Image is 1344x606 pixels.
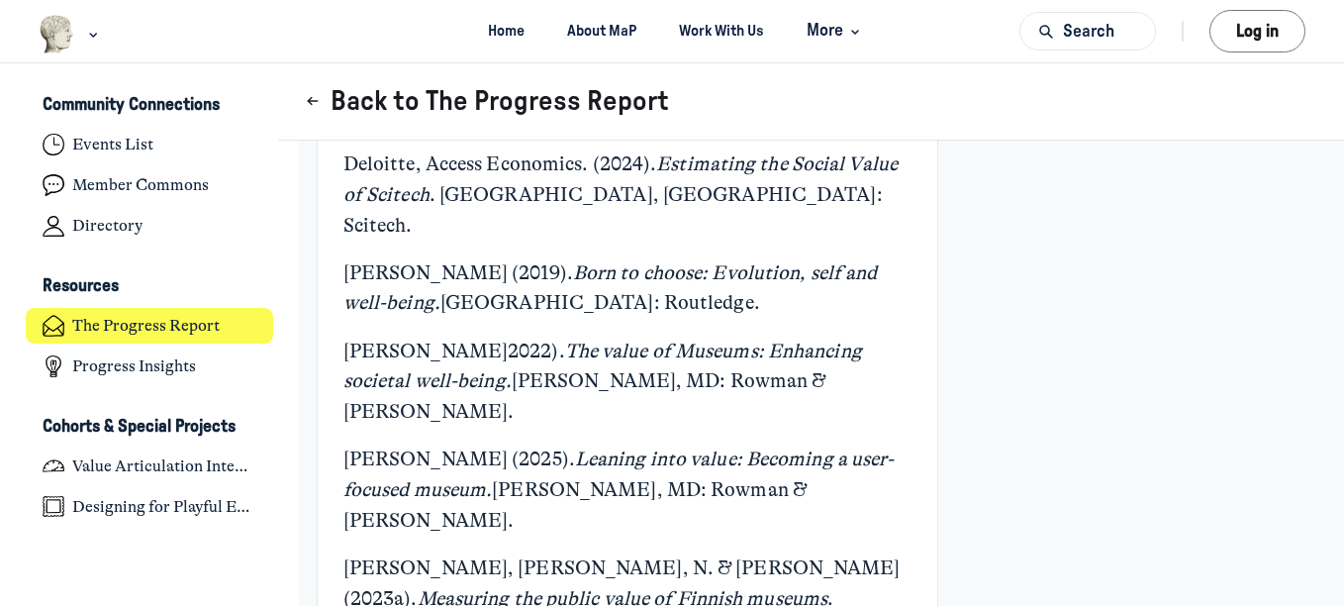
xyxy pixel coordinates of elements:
[72,216,143,236] h4: Directory
[343,337,912,428] p: [PERSON_NAME]2022). [PERSON_NAME], MD: Rowman & [PERSON_NAME].
[39,15,75,53] img: Museums as Progress logo
[470,13,541,50] a: Home
[343,340,866,393] em: The value of Museums: Enhancing societal well-being.
[43,276,119,297] h3: Resources
[343,152,902,206] em: Estimating the Social Value of Scitech
[790,13,874,50] button: More
[549,13,653,50] a: About MaP
[278,63,1344,141] header: Page Header
[343,261,882,315] em: Born to choose: Evolution, self and well-being.
[72,316,220,336] h4: The Progress Report
[39,13,103,55] button: Museums as Progress logo
[343,258,912,320] p: [PERSON_NAME] (2019). [GEOGRAPHIC_DATA]: Routledge.
[807,18,865,45] span: More
[26,270,274,304] button: ResourcesCollapse space
[1019,12,1156,50] button: Search
[26,488,274,525] a: Designing for Playful Engagement
[26,410,274,444] button: Cohorts & Special ProjectsCollapse space
[343,150,912,241] p: Deloitte, Access Economics. (2024). . [GEOGRAPHIC_DATA], [GEOGRAPHIC_DATA]: Scitech.
[26,127,274,163] a: Events List
[72,135,153,154] h4: Events List
[662,13,782,50] a: Work With Us
[26,448,274,484] a: Value Articulation Intensive (Cultural Leadership Lab)
[72,356,196,376] h4: Progress Insights
[72,497,256,517] h4: Designing for Playful Engagement
[1209,10,1305,52] button: Log in
[26,89,274,123] button: Community ConnectionsCollapse space
[43,95,220,116] h3: Community Connections
[26,308,274,345] a: The Progress Report
[343,445,912,536] p: [PERSON_NAME] (2025). [PERSON_NAME], MD: Rowman & [PERSON_NAME].
[304,85,669,119] button: Back to The Progress Report
[26,167,274,204] a: Member Commons
[343,448,895,501] em: Leaning into value: Becoming a user-focused museum.
[72,456,256,476] h4: Value Articulation Intensive (Cultural Leadership Lab)
[26,349,274,385] a: Progress Insights
[26,208,274,245] a: Directory
[72,175,209,195] h4: Member Commons
[43,417,236,438] h3: Cohorts & Special Projects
